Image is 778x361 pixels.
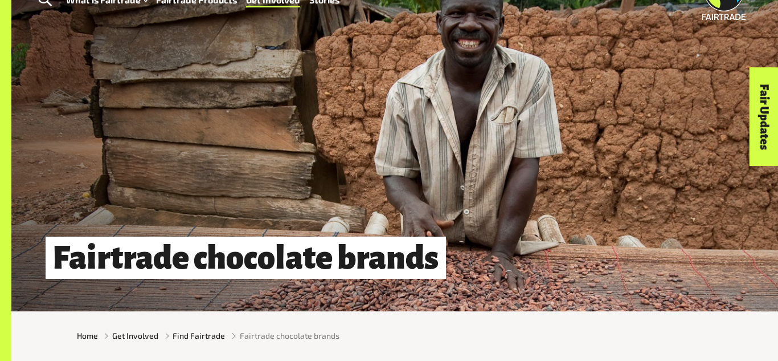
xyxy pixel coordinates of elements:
[240,330,339,342] span: Fairtrade chocolate brands
[77,330,98,342] a: Home
[173,330,225,342] a: Find Fairtrade
[46,237,446,279] h1: Fairtrade chocolate brands
[112,330,158,342] a: Get Involved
